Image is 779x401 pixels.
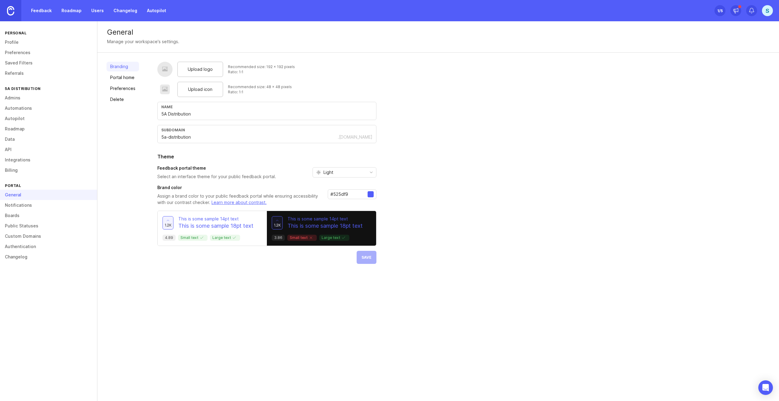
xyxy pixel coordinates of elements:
svg: toggle icon [366,170,376,175]
div: toggle menu [313,167,376,178]
p: This is some sample 14pt text [288,216,363,222]
input: Subdomain [161,134,338,140]
div: 1 /5 [717,6,723,15]
button: 1/5 [714,5,725,16]
div: Ratio: 1:1 [228,89,292,95]
a: Users [88,5,107,16]
div: Recommended size: 192 x 192 pixels [228,64,295,69]
svg: prefix icon Sun [316,170,321,175]
p: Select an interface theme for your public feedback portal. [157,174,276,180]
div: Recommended size: 48 x 48 pixels [228,84,292,89]
a: Learn more about contrast. [211,200,267,205]
a: Autopilot [143,5,170,16]
a: Portal home [107,73,139,82]
p: This is some sample 18pt text [288,222,363,230]
a: Feedback [27,5,55,16]
span: 1.2k [165,223,172,228]
p: 4.89 [165,235,173,240]
a: Delete [107,95,139,104]
span: Upload icon [188,86,212,93]
div: .[DOMAIN_NAME] [338,134,372,140]
p: 3.86 [274,235,282,240]
div: Manage your workspace's settings. [107,38,179,45]
div: Ratio: 1:1 [228,69,295,74]
span: Light [323,169,333,176]
span: 1.2k [274,223,281,228]
span: Upload logo [188,66,213,73]
h2: Theme [157,153,376,160]
a: Changelog [110,5,141,16]
a: Roadmap [58,5,85,16]
p: Large text [322,235,347,240]
button: 1.2k [162,216,173,230]
p: This is some sample 18pt text [178,222,253,230]
a: Branding [107,62,139,71]
p: Small text [290,235,314,240]
h3: Feedback portal theme [157,165,276,171]
img: Canny Home [7,6,14,16]
div: Open Intercom Messenger [758,380,773,395]
a: Preferences [107,84,139,93]
button: 1.2k [272,216,283,230]
div: subdomain [161,128,372,132]
p: Large text [212,235,238,240]
button: S [762,5,773,16]
p: Small text [180,235,205,240]
h3: Brand color [157,185,323,191]
p: This is some sample 14pt text [178,216,253,222]
div: Name [161,105,372,109]
p: Assign a brand color to your public feedback portal while ensuring accessibility with our contras... [157,193,323,206]
div: General [107,29,769,36]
